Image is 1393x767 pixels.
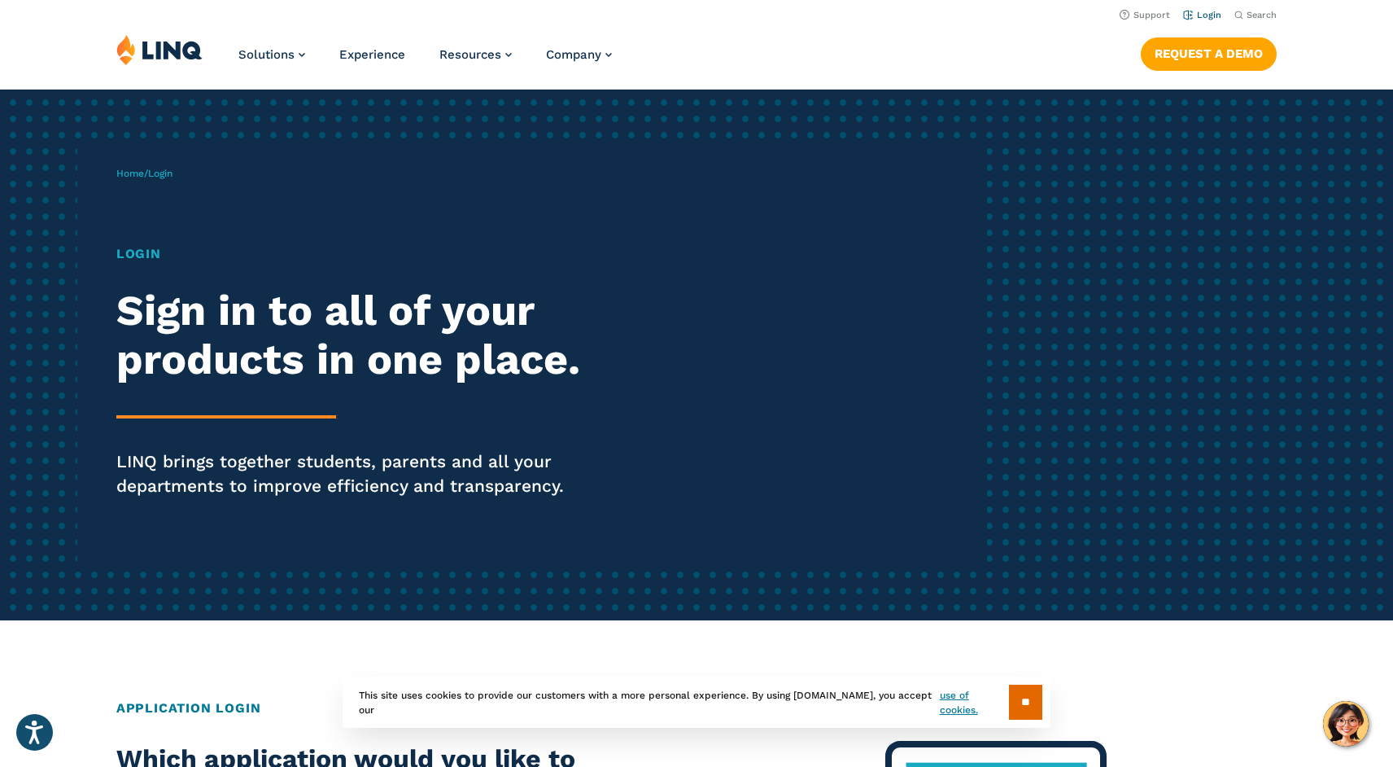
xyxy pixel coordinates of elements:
[940,688,1009,717] a: use of cookies.
[1323,701,1369,747] button: Hello, have a question? Let’s chat.
[1247,10,1277,20] span: Search
[343,677,1050,728] div: This site uses cookies to provide our customers with a more personal experience. By using [DOMAIN...
[116,449,653,498] p: LINQ brings together students, parents and all your departments to improve efficiency and transpa...
[116,287,653,384] h2: Sign in to all of your products in one place.
[546,47,601,62] span: Company
[238,47,305,62] a: Solutions
[116,244,653,264] h1: Login
[439,47,501,62] span: Resources
[116,168,144,179] a: Home
[238,47,295,62] span: Solutions
[116,168,172,179] span: /
[1183,10,1221,20] a: Login
[116,699,1277,718] h2: Application Login
[439,47,512,62] a: Resources
[546,47,612,62] a: Company
[116,34,203,65] img: LINQ | K‑12 Software
[238,34,612,88] nav: Primary Navigation
[1120,10,1170,20] a: Support
[1141,34,1277,70] nav: Button Navigation
[148,168,172,179] span: Login
[339,47,405,62] a: Experience
[1234,9,1277,21] button: Open Search Bar
[1141,37,1277,70] a: Request a Demo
